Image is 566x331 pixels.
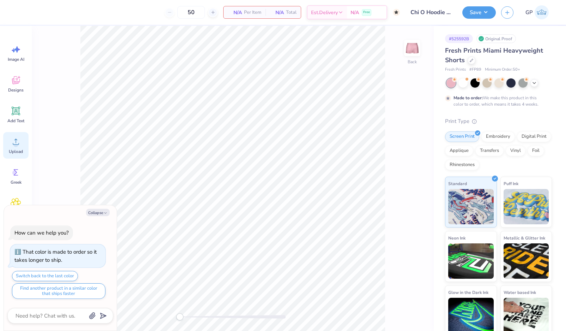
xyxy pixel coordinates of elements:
span: GP [525,8,533,17]
span: Fresh Prints Miami Heavyweight Shorts [445,46,543,64]
div: We make this product in this color to order, which means it takes 4 weeks. [454,95,540,107]
div: Rhinestones [445,160,479,170]
div: Print Type [445,117,552,125]
div: Screen Print [445,131,479,142]
button: Find another product in a similar color that ships faster [12,283,105,299]
strong: Made to order: [454,95,483,101]
span: Minimum Order: 50 + [485,67,520,73]
div: # 525592B [445,34,473,43]
span: Neon Ink [448,234,465,242]
a: GP [522,5,552,19]
div: Accessibility label [176,313,183,320]
div: How can we help you? [14,229,69,236]
span: Add Text [7,118,24,124]
div: Foil [528,146,544,156]
img: Back [405,41,419,55]
span: Standard [448,180,467,187]
img: Metallic & Glitter Ink [504,243,549,279]
div: Back [408,59,417,65]
span: # FP89 [469,67,481,73]
button: Switch back to the last color [12,271,78,281]
span: Water based Ink [504,289,536,296]
img: Neon Ink [448,243,494,279]
div: That color is made to order so it takes longer to ship. [14,248,97,264]
span: Est. Delivery [311,9,338,16]
div: Transfers [475,146,504,156]
span: Designs [8,87,24,93]
div: Original Proof [476,34,516,43]
img: Standard [448,189,494,224]
input: Untitled Design [405,5,457,19]
span: Fresh Prints [445,67,466,73]
button: Collapse [86,209,110,216]
span: N/A [351,9,359,16]
span: N/A [228,9,242,16]
span: Upload [9,149,23,154]
span: Free [363,10,370,15]
img: Gene Padilla [535,5,549,19]
input: – – [177,6,205,19]
span: N/A [270,9,284,16]
div: Vinyl [506,146,525,156]
span: Metallic & Glitter Ink [504,234,545,242]
div: Applique [445,146,473,156]
span: Puff Ink [504,180,518,187]
span: Greek [11,179,22,185]
span: Per Item [244,9,261,16]
div: Digital Print [517,131,551,142]
span: Glow in the Dark Ink [448,289,488,296]
span: Total [286,9,297,16]
span: Image AI [8,57,24,62]
button: Save [462,6,496,19]
img: Puff Ink [504,189,549,224]
div: Embroidery [481,131,515,142]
